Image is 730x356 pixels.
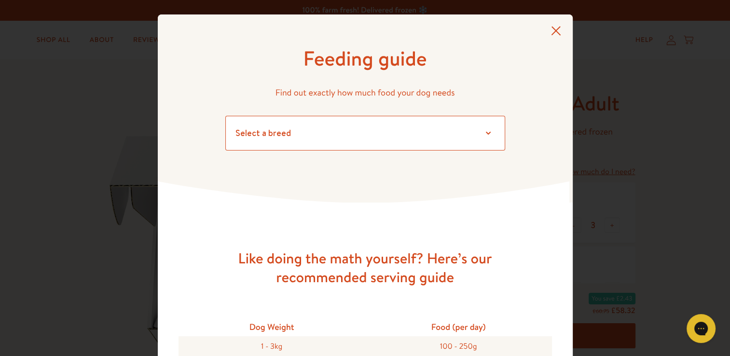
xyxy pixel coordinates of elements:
div: Food (per day) [365,317,552,336]
div: Dog Weight [179,317,365,336]
h3: Like doing the math yourself? Here’s our recommended serving guide [211,249,520,287]
p: Find out exactly how much food your dog needs [225,85,505,100]
h1: Feeding guide [225,45,505,72]
iframe: Gorgias live chat messenger [682,311,720,346]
